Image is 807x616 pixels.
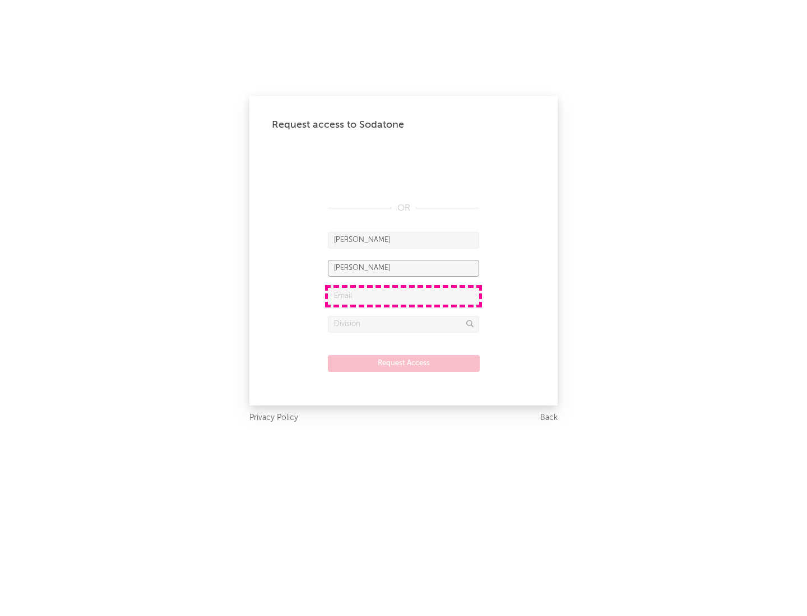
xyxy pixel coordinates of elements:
[328,232,479,249] input: First Name
[540,411,558,425] a: Back
[328,260,479,277] input: Last Name
[328,355,480,372] button: Request Access
[328,202,479,215] div: OR
[328,316,479,333] input: Division
[328,288,479,305] input: Email
[249,411,298,425] a: Privacy Policy
[272,118,535,132] div: Request access to Sodatone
